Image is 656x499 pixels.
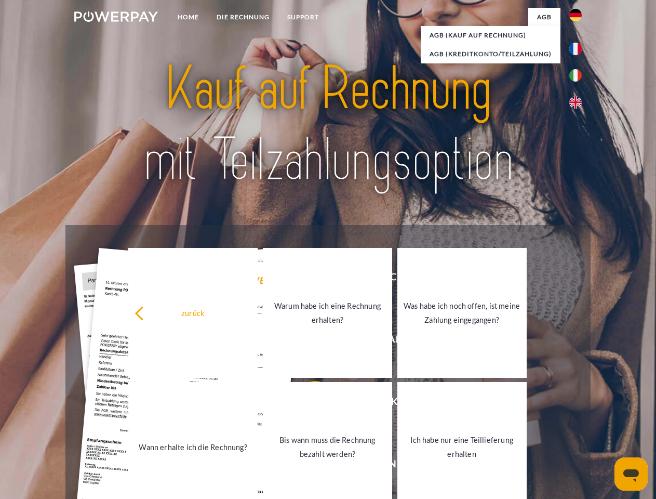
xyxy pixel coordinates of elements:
img: en [569,96,582,109]
a: AGB (Kauf auf Rechnung) [421,26,560,45]
img: title-powerpay_de.svg [99,50,557,199]
a: SUPPORT [278,8,328,27]
a: AGB (Kreditkonto/Teilzahlung) [421,45,560,63]
div: zurück [135,306,251,320]
div: Bis wann muss die Rechnung bezahlt werden? [269,433,386,461]
img: it [569,69,582,82]
img: de [569,9,582,21]
a: Was habe ich noch offen, ist meine Zahlung eingegangen? [397,248,527,378]
div: Wann erhalte ich die Rechnung? [135,440,251,454]
div: Was habe ich noch offen, ist meine Zahlung eingegangen? [404,299,520,327]
div: Ich habe nur eine Teillieferung erhalten [404,433,520,461]
img: logo-powerpay-white.svg [74,11,158,22]
iframe: Schaltfläche zum Öffnen des Messaging-Fensters [614,457,648,491]
a: DIE RECHNUNG [208,8,278,27]
a: Home [169,8,208,27]
img: fr [569,43,582,55]
a: agb [528,8,560,27]
div: Warum habe ich eine Rechnung erhalten? [269,299,386,327]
